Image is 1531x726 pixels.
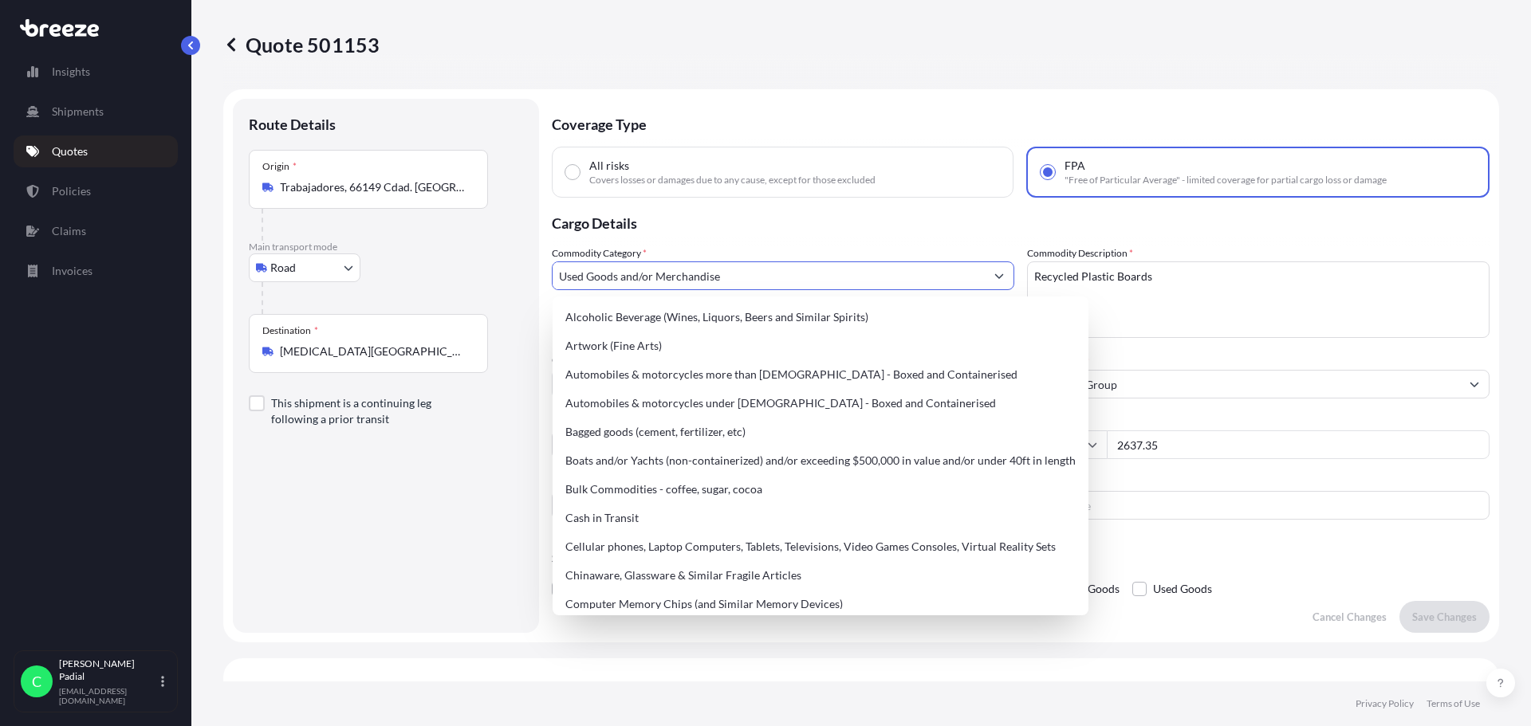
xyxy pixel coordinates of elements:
[559,590,1082,618] div: Computer Memory Chips (and Similar Memory Devices)
[589,174,876,186] span: Covers losses or damages due to any cause, except for those excluded
[552,551,1490,564] p: Special Conditions
[1028,370,1460,398] input: Full name
[59,657,158,683] p: [PERSON_NAME] Padial
[1027,414,1490,427] span: Freight Cost
[52,143,88,159] p: Quotes
[52,223,86,239] p: Claims
[559,418,1082,446] div: Bagged goods (cement, fertilizer, etc)
[52,64,90,80] p: Insights
[1313,609,1387,625] p: Cancel Changes
[1356,697,1414,710] p: Privacy Policy
[249,241,523,253] p: Main transport mode
[552,354,1014,367] span: Commodity Value
[552,491,1014,520] input: Your internal reference
[552,245,647,261] label: Commodity Category
[32,673,41,689] span: C
[985,261,1013,290] button: Show suggestions
[552,414,600,430] span: Load Type
[559,446,1082,475] div: Boats and/or Yachts (non-containerized) and/or exceeding $500,000 in value and/or under 40ft in l...
[270,260,296,276] span: Road
[262,160,297,173] div: Origin
[559,504,1082,532] div: Cash in Transit
[223,32,380,57] p: Quote 501153
[589,158,629,174] span: All risks
[1107,430,1490,459] input: Enter amount
[559,532,1082,561] div: Cellular phones, Laptop Computers, Tablets, Televisions, Video Games Consoles, Virtual Reality Sets
[552,99,1490,147] p: Coverage Type
[249,115,336,134] p: Route Details
[1065,158,1085,174] span: FPA
[1027,261,1490,338] textarea: Recycled Plastic Boards
[559,332,1082,360] div: Artwork (Fine Arts)
[1427,697,1480,710] p: Terms of Use
[271,395,475,427] label: This shipment is a continuing leg following a prior transit
[552,475,632,491] label: Booking Reference
[59,686,158,705] p: [EMAIL_ADDRESS][DOMAIN_NAME]
[1065,174,1387,186] span: "Free of Particular Average" - limited coverage for partial cargo loss or damage
[559,475,1082,504] div: Bulk Commodities - coffee, sugar, cocoa
[559,303,1082,332] div: Alcoholic Beverage (Wines, Liquors, Beers and Similar Spirits)
[553,261,985,290] input: Select a commodity type
[1027,245,1133,261] label: Commodity Description
[52,183,91,199] p: Policies
[1460,370,1489,398] button: Show suggestions
[1027,491,1490,520] input: Enter name
[1412,609,1477,625] p: Save Changes
[52,104,104,120] p: Shipments
[262,324,318,337] div: Destination
[559,360,1082,389] div: Automobiles & motorcycles more than [DEMOGRAPHIC_DATA] - Boxed and Containerised
[249,253,360,282] button: Select transport
[280,343,468,359] input: Destination
[280,179,468,195] input: Origin
[52,263,92,279] p: Invoices
[1153,577,1212,601] span: Used Goods
[559,389,1082,418] div: Automobiles & motorcycles under [DEMOGRAPHIC_DATA] - Boxed and Containerised
[559,561,1082,590] div: Chinaware, Glassware & Similar Fragile Articles
[552,198,1490,245] p: Cargo Details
